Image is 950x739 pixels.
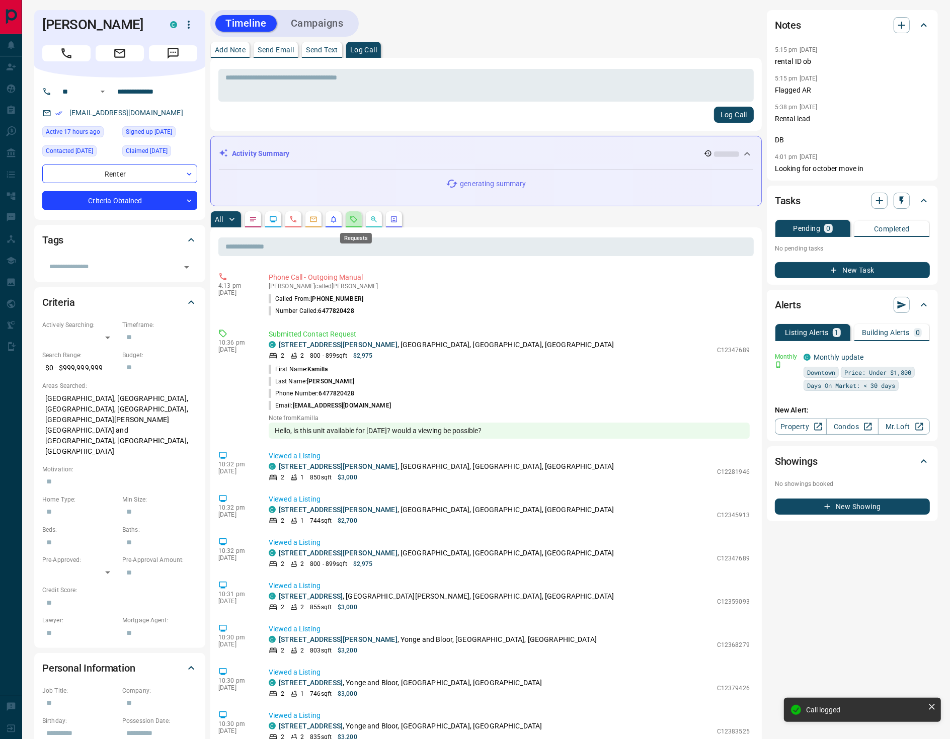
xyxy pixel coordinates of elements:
p: 2 [281,646,284,655]
div: Requests [340,233,372,243]
p: 803 sqft [310,646,332,655]
div: Activity Summary [219,144,753,163]
div: Personal Information [42,656,197,680]
p: Viewed a Listing [269,710,750,721]
p: First Name: [269,365,328,374]
p: C12359093 [717,597,750,606]
p: Viewed a Listing [269,494,750,505]
p: 1 [300,473,304,482]
a: Mr.Loft [878,419,930,435]
p: 2 [281,516,284,525]
p: [DATE] [218,511,254,518]
p: 10:31 pm [218,591,254,598]
div: Alerts [775,293,930,317]
p: , Yonge and Bloor, [GEOGRAPHIC_DATA], [GEOGRAPHIC_DATA] [279,721,542,731]
a: Property [775,419,827,435]
p: rental ID ob [775,56,930,67]
p: 5:15 pm [DATE] [775,75,818,82]
p: , Yonge and Bloor, [GEOGRAPHIC_DATA], [GEOGRAPHIC_DATA] [279,678,542,688]
p: Add Note [215,46,246,53]
p: Number Called: [269,306,354,315]
span: [EMAIL_ADDRESS][DOMAIN_NAME] [293,402,391,409]
p: Beds: [42,525,117,534]
a: [STREET_ADDRESS][PERSON_NAME] [279,549,398,557]
p: 10:30 pm [218,634,254,641]
a: [STREET_ADDRESS][PERSON_NAME] [279,635,398,643]
p: Flagged AR [775,85,930,96]
span: 6477820428 [319,390,354,397]
p: Areas Searched: [42,381,197,390]
p: Pending [793,225,820,232]
p: Activity Summary [232,148,289,159]
p: New Alert: [775,405,930,416]
a: Monthly update [814,353,864,361]
p: Budget: [122,351,197,360]
p: Listing Alerts [785,329,829,336]
a: [EMAIL_ADDRESS][DOMAIN_NAME] [69,109,183,117]
div: condos.ca [269,679,276,686]
span: 6477820428 [319,307,354,314]
h2: Showings [775,453,818,469]
svg: Email Verified [55,110,62,117]
p: Min Size: [122,495,197,504]
div: Tasks [775,189,930,213]
button: New Showing [775,499,930,515]
span: Contacted [DATE] [46,146,93,156]
p: C12347689 [717,554,750,563]
p: , Yonge and Bloor, [GEOGRAPHIC_DATA], [GEOGRAPHIC_DATA] [279,634,597,645]
p: C12383525 [717,727,750,736]
p: [DATE] [218,727,254,734]
p: C12345913 [717,511,750,520]
p: C12281946 [717,467,750,476]
p: Viewed a Listing [269,667,750,678]
p: Search Range: [42,351,117,360]
svg: Push Notification Only [775,361,782,368]
p: Home Type: [42,495,117,504]
h2: Criteria [42,294,75,310]
p: 5:38 pm [DATE] [775,104,818,111]
p: generating summary [460,179,526,189]
p: 850 sqft [310,473,332,482]
svg: Opportunities [370,215,378,223]
p: Credit Score: [42,586,197,595]
p: 1 [300,516,304,525]
div: Hello, is this unit available for [DATE]? would a viewing be possible? [269,423,750,439]
p: [DATE] [218,684,254,691]
p: , [GEOGRAPHIC_DATA], [GEOGRAPHIC_DATA], [GEOGRAPHIC_DATA] [279,505,614,515]
p: 4:13 pm [218,282,254,289]
h1: [PERSON_NAME] [42,17,155,33]
p: Job Title: [42,686,117,695]
div: condos.ca [269,636,276,643]
span: Kamilla [307,366,328,373]
p: Pre-Approved: [42,555,117,564]
p: Mortgage Agent: [122,616,197,625]
p: Company: [122,686,197,695]
p: 10:32 pm [218,461,254,468]
span: Message [149,45,197,61]
p: Completed [874,225,910,232]
p: 10:30 pm [218,677,254,684]
p: 0 [916,329,920,336]
p: $3,000 [338,689,357,698]
p: , [GEOGRAPHIC_DATA], [GEOGRAPHIC_DATA], [GEOGRAPHIC_DATA] [279,461,614,472]
p: $3,000 [338,603,357,612]
p: 4:01 pm [DATE] [775,153,818,160]
div: Thu Mar 05 2020 [122,126,197,140]
p: Actively Searching: [42,320,117,330]
a: [STREET_ADDRESS] [279,722,343,730]
div: Thu Mar 05 2020 [122,145,197,159]
p: , [GEOGRAPHIC_DATA], [GEOGRAPHIC_DATA], [GEOGRAPHIC_DATA] [279,548,614,558]
button: Log Call [714,107,754,123]
span: Signed up [DATE] [126,127,172,137]
p: C12347689 [717,346,750,355]
button: Open [97,86,109,98]
h2: Tasks [775,193,801,209]
p: Monthly [775,352,798,361]
svg: Emails [309,215,318,223]
p: Lawyer: [42,616,117,625]
span: [PHONE_NUMBER] [310,295,363,302]
div: Notes [775,13,930,37]
button: New Task [775,262,930,278]
p: Note from Kamilla [269,415,750,422]
p: 10:30 pm [218,720,254,727]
